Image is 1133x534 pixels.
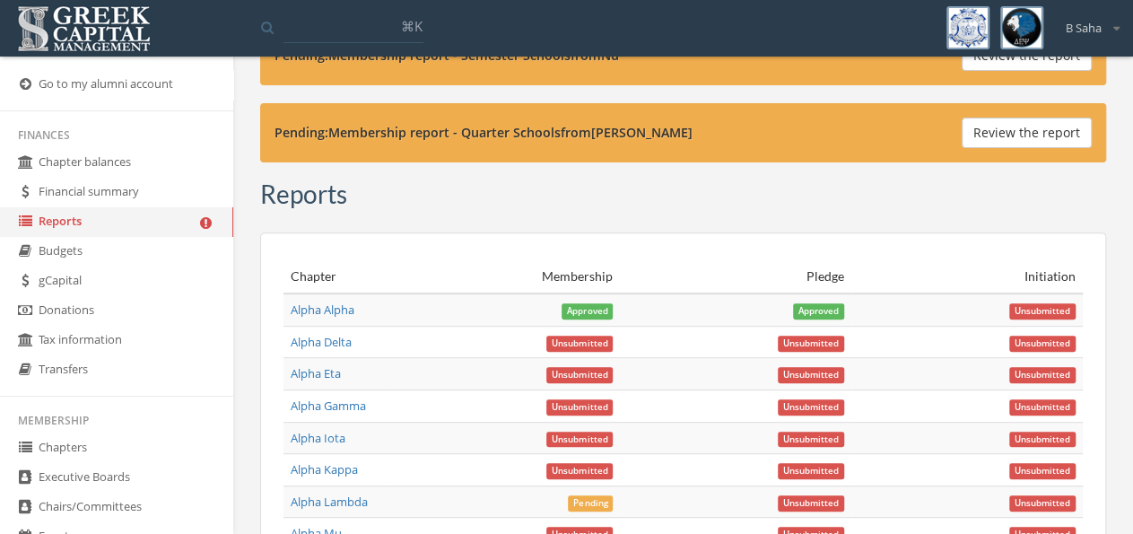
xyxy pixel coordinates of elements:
span: Pending [568,495,613,512]
a: Unsubmitted [1009,494,1076,510]
a: Approved [793,302,844,318]
button: Review the report [962,118,1092,148]
span: Unsubmitted [778,495,844,512]
span: Unsubmitted [546,367,613,383]
a: Alpha Delta [291,334,352,350]
span: Unsubmitted [1009,336,1076,352]
a: Pending [568,494,613,510]
a: Unsubmitted [778,461,844,477]
span: Unsubmitted [778,367,844,383]
strong: Pending: Membership report - Quarter Schools from [PERSON_NAME] [275,124,693,141]
a: Unsubmitted [546,398,613,414]
a: Unsubmitted [778,494,844,510]
span: Unsubmitted [1009,495,1076,512]
span: Unsubmitted [1009,303,1076,320]
a: Unsubmitted [546,365,613,381]
span: Unsubmitted [546,336,613,352]
h3: Reports [260,180,347,208]
div: Pledge [627,267,844,285]
span: Unsubmitted [546,463,613,479]
a: Unsubmitted [546,461,613,477]
span: Approved [562,303,613,320]
span: Approved [793,303,844,320]
a: Alpha Eta [291,365,341,381]
span: ⌘K [401,17,423,35]
div: Membership [396,267,613,285]
span: Unsubmitted [1009,399,1076,416]
a: Unsubmitted [1009,334,1076,350]
a: Alpha Gamma [291,398,366,414]
a: Unsubmitted [778,430,844,446]
span: Unsubmitted [546,399,613,416]
span: Unsubmitted [778,463,844,479]
div: Initiation [858,267,1076,285]
a: Unsubmitted [1009,430,1076,446]
span: Unsubmitted [778,399,844,416]
span: Unsubmitted [1009,463,1076,479]
span: B Saha [1066,20,1102,37]
a: Unsubmitted [1009,365,1076,381]
a: Alpha Lambda [291,494,368,510]
a: Approved [562,302,613,318]
a: Unsubmitted [1009,302,1076,318]
a: Unsubmitted [778,334,844,350]
a: Alpha Kappa [291,461,358,477]
a: Unsubmitted [1009,461,1076,477]
a: Alpha Iota [291,430,345,446]
span: Unsubmitted [778,432,844,448]
a: Alpha Alpha [291,302,354,318]
span: Unsubmitted [1009,367,1076,383]
div: Chapter [291,267,381,285]
a: Unsubmitted [546,430,613,446]
a: Unsubmitted [778,365,844,381]
span: Unsubmitted [778,336,844,352]
a: Unsubmitted [546,334,613,350]
span: Unsubmitted [546,432,613,448]
span: Unsubmitted [1009,432,1076,448]
a: Unsubmitted [1009,398,1076,414]
div: B Saha [1054,6,1120,37]
a: Unsubmitted [778,398,844,414]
